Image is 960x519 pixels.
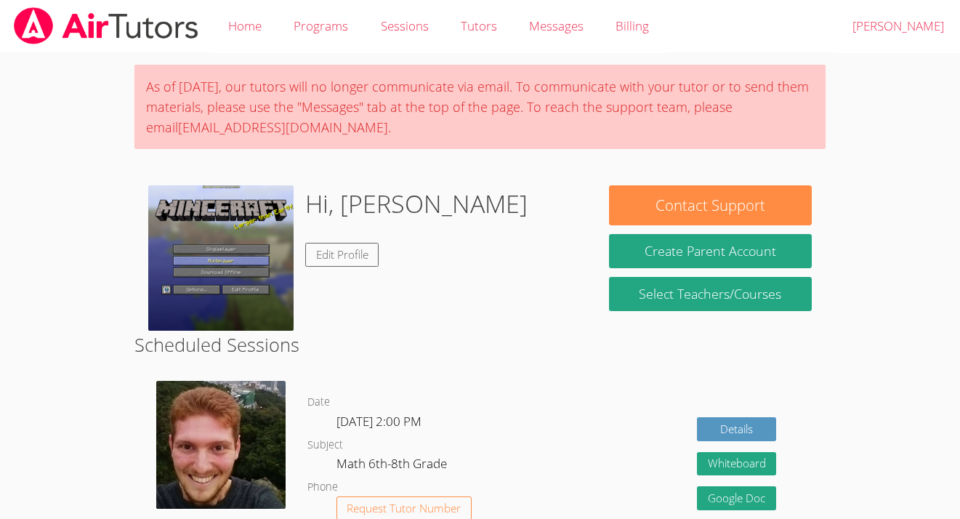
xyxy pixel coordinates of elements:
[609,185,812,225] button: Contact Support
[307,393,330,411] dt: Date
[12,7,200,44] img: airtutors_banner-c4298cdbf04f3fff15de1276eac7730deb9818008684d7c2e4769d2f7ddbe033.png
[609,234,812,268] button: Create Parent Account
[156,381,286,508] img: avatar.png
[134,331,826,358] h2: Scheduled Sessions
[347,503,461,514] span: Request Tutor Number
[148,185,294,331] img: screenshot_2024-10-09_17.15.04.png
[305,185,528,222] h1: Hi, [PERSON_NAME]
[336,454,450,478] dd: Math 6th-8th Grade
[307,478,338,496] dt: Phone
[307,436,343,454] dt: Subject
[609,277,812,311] a: Select Teachers/Courses
[305,243,379,267] a: Edit Profile
[697,417,777,441] a: Details
[134,65,826,149] div: As of [DATE], our tutors will no longer communicate via email. To communicate with your tutor or ...
[336,413,421,430] span: [DATE] 2:00 PM
[697,486,777,510] a: Google Doc
[697,452,777,476] button: Whiteboard
[529,17,584,34] span: Messages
